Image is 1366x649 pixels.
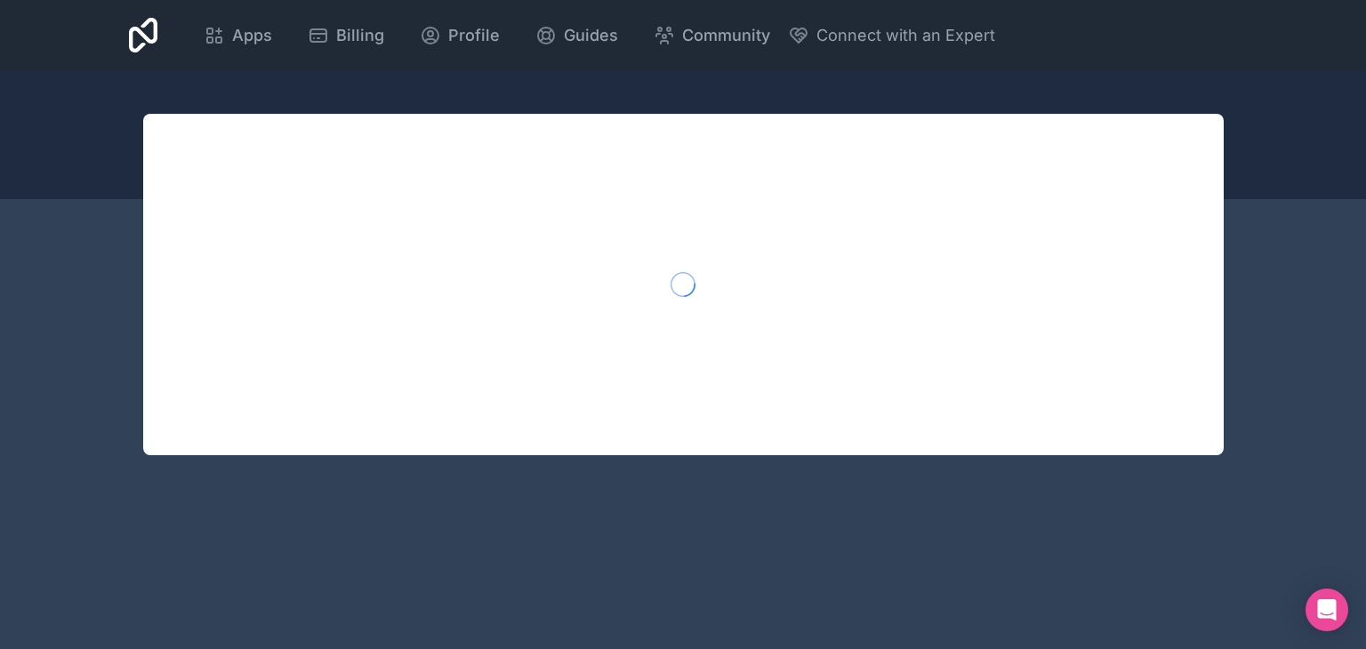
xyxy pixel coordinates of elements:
[639,16,784,55] a: Community
[682,23,770,48] span: Community
[521,16,632,55] a: Guides
[189,16,286,55] a: Apps
[406,16,514,55] a: Profile
[788,23,995,48] button: Connect with an Expert
[816,23,995,48] span: Connect with an Expert
[564,23,618,48] span: Guides
[232,23,272,48] span: Apps
[448,23,500,48] span: Profile
[293,16,398,55] a: Billing
[336,23,384,48] span: Billing
[1306,589,1348,631] div: Open Intercom Messenger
